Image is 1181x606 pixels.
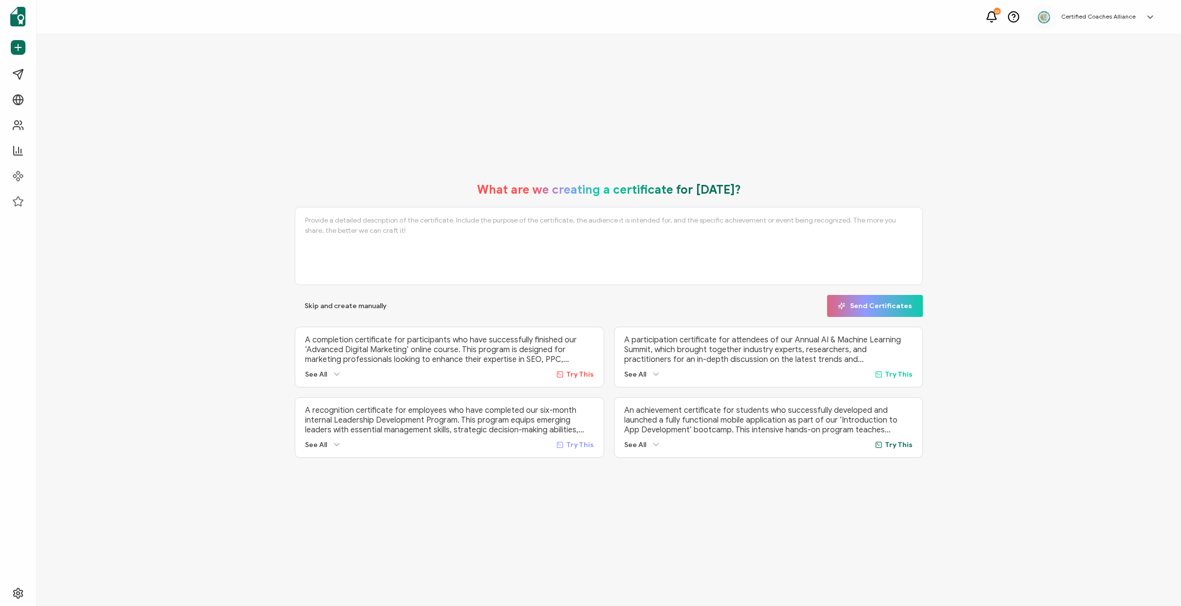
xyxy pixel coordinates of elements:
[1037,10,1051,24] img: 2aa27aa7-df99-43f9-bc54-4d90c804c2bd.png
[305,303,387,310] span: Skip and create manually
[566,441,594,449] span: Try This
[305,405,593,435] p: A recognition certificate for employees who have completed our six-month internal Leadership Deve...
[477,182,741,197] h1: What are we creating a certificate for [DATE]?
[885,441,913,449] span: Try This
[885,370,913,379] span: Try This
[566,370,594,379] span: Try This
[305,441,327,449] span: See All
[624,441,646,449] span: See All
[624,335,913,364] p: A participation certificate for attendees of our Annual AI & Machine Learning Summit, which broug...
[305,370,327,379] span: See All
[994,8,1001,15] div: 23
[295,295,396,317] button: Skip and create manually
[1061,13,1136,20] h5: Certified Coaches Alliance
[624,405,913,435] p: An achievement certificate for students who successfully developed and launched a fully functiona...
[10,7,25,26] img: sertifier-logomark-colored.svg
[624,370,646,379] span: See All
[827,295,923,317] button: Send Certificates
[305,335,593,364] p: A completion certificate for participants who have successfully finished our ‘Advanced Digital Ma...
[838,302,912,310] span: Send Certificates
